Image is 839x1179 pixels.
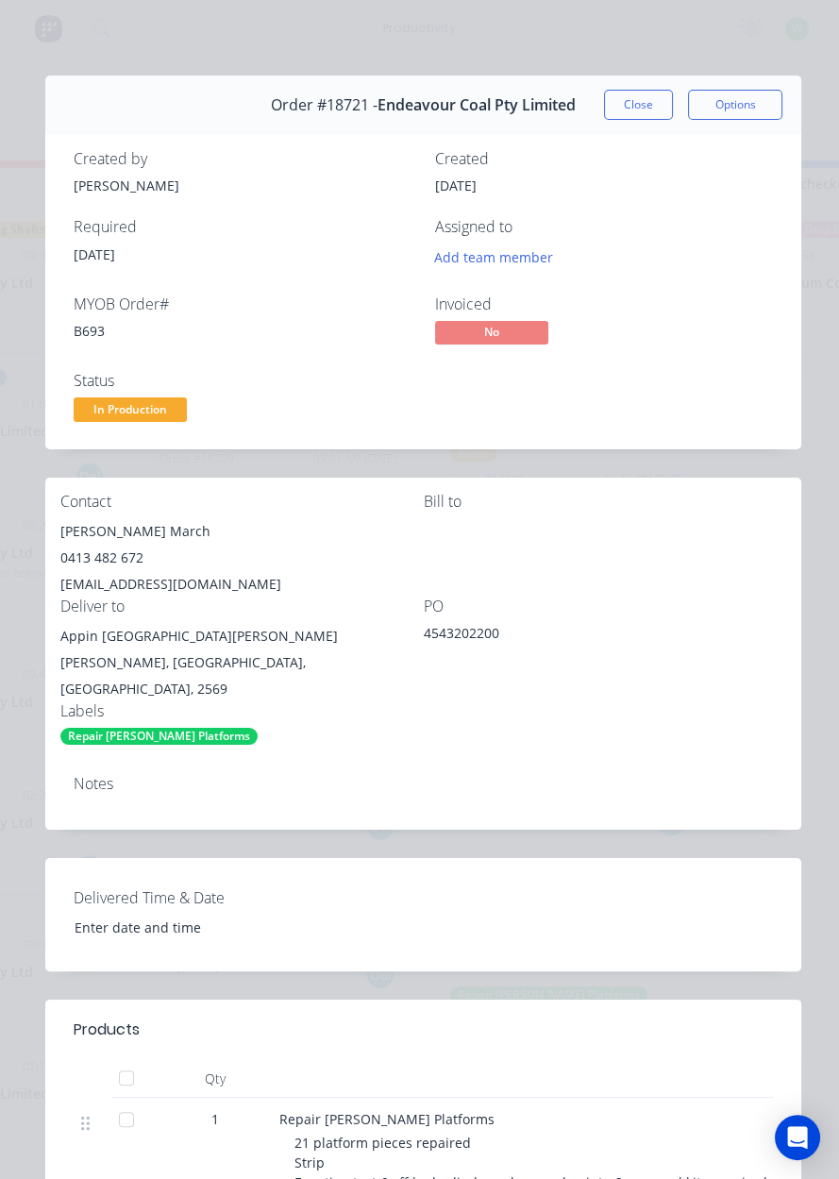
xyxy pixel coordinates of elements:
[74,397,187,421] span: In Production
[74,886,310,909] label: Delivered Time & Date
[60,545,424,571] div: 0413 482 672
[435,244,563,270] button: Add team member
[74,775,773,793] div: Notes
[60,702,424,720] div: Labels
[74,150,412,168] div: Created by
[211,1109,219,1129] span: 1
[60,728,258,745] div: Repair [PERSON_NAME] Platforms
[74,295,412,313] div: MYOB Order #
[74,321,412,341] div: B693
[378,96,576,114] span: Endeavour Coal Pty Limited
[74,372,412,390] div: Status
[74,397,187,426] button: In Production
[424,244,562,270] button: Add team member
[60,598,424,615] div: Deliver to
[775,1115,820,1160] div: Open Intercom Messenger
[424,493,787,511] div: Bill to
[271,96,378,114] span: Order #18721 -
[424,598,787,615] div: PO
[60,649,424,702] div: [PERSON_NAME], [GEOGRAPHIC_DATA], [GEOGRAPHIC_DATA], 2569
[60,518,424,598] div: [PERSON_NAME] March0413 482 672[EMAIL_ADDRESS][DOMAIN_NAME]
[60,493,424,511] div: Contact
[604,90,673,120] button: Close
[435,321,548,345] span: No
[435,177,477,194] span: [DATE]
[424,623,660,649] div: 4543202200
[74,245,115,263] span: [DATE]
[74,218,412,236] div: Required
[435,150,774,168] div: Created
[435,218,774,236] div: Assigned to
[74,1019,140,1041] div: Products
[435,295,774,313] div: Invoiced
[60,623,424,702] div: Appin [GEOGRAPHIC_DATA][PERSON_NAME][PERSON_NAME], [GEOGRAPHIC_DATA], [GEOGRAPHIC_DATA], 2569
[61,914,296,942] input: Enter date and time
[688,90,782,120] button: Options
[60,571,424,598] div: [EMAIL_ADDRESS][DOMAIN_NAME]
[279,1110,495,1128] span: Repair [PERSON_NAME] Platforms
[159,1060,272,1098] div: Qty
[60,623,424,649] div: Appin [GEOGRAPHIC_DATA][PERSON_NAME]
[74,176,412,195] div: [PERSON_NAME]
[60,518,424,545] div: [PERSON_NAME] March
